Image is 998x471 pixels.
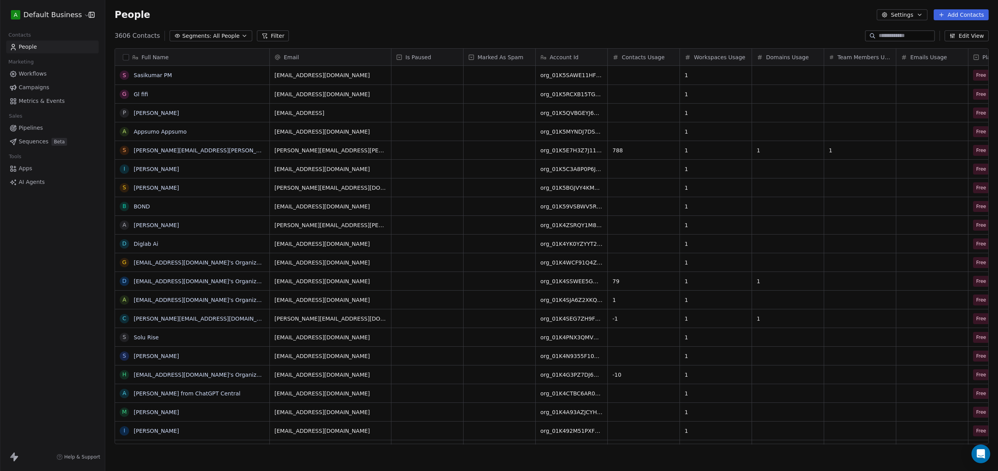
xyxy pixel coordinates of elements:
span: All People [213,32,239,40]
a: AI Agents [6,176,99,189]
span: 1 [685,259,747,266]
span: [PERSON_NAME][EMAIL_ADDRESS][DOMAIN_NAME] [274,315,386,323]
span: 1 [757,315,819,323]
span: Full Name [142,53,169,61]
span: org_01K5E7H3Z7J11V75H25GM6TR9K [540,146,603,154]
span: 1 [685,296,747,304]
span: org_01K4SSWEE5GWPXD02NTF198HX1 [540,277,603,285]
div: S [123,183,126,192]
span: [EMAIL_ADDRESS][DOMAIN_NAME] [274,165,386,173]
a: Diglab Ai [134,241,158,247]
span: 1 [685,203,747,210]
div: Contacts Usage [608,49,679,65]
button: Settings [877,9,927,20]
div: Marked As Spam [464,49,535,65]
span: Plan [982,53,994,61]
span: [EMAIL_ADDRESS][DOMAIN_NAME] [274,296,386,304]
span: Free [976,184,986,192]
a: Workflows [6,67,99,80]
span: [EMAIL_ADDRESS][DOMAIN_NAME] [274,408,386,416]
span: [EMAIL_ADDRESS][DOMAIN_NAME] [274,333,386,341]
button: Add Contacts [934,9,989,20]
span: Free [976,128,986,136]
div: M [122,408,127,416]
a: [PERSON_NAME] [134,222,179,228]
span: 1 [829,146,891,154]
div: Full Name [115,49,269,65]
span: org_01K4YK0YZYYT27G13JRQAMC3FX [540,240,603,248]
span: 1 [685,90,747,98]
div: S [123,333,126,341]
div: h [122,370,127,379]
span: Free [976,427,986,435]
span: Sales [5,110,26,122]
span: 1 [685,333,747,341]
div: P [123,109,126,117]
span: org_01K5SAWE11HFGJEWZS0W2830K8 [540,71,603,79]
span: org_01K4SJA6Z2XKQR27FYEKDWB0HD [540,296,603,304]
span: [EMAIL_ADDRESS][DOMAIN_NAME] [274,390,386,397]
span: 1 [685,146,747,154]
span: [EMAIL_ADDRESS][DOMAIN_NAME] [274,371,386,379]
span: org_01K5RCXB15TGH02VN0HA19CVT2 [540,90,603,98]
span: Tools [5,151,25,162]
span: 1 [685,184,747,192]
span: org_01K492M51PXFYXFCQSYGB6QANK [540,427,603,435]
span: Pipelines [19,124,43,132]
span: Account Id [550,53,579,61]
div: Emails Usage [896,49,968,65]
span: org_01K4SEG7ZH9FMH5469TK0MA5FG [540,315,603,323]
a: [PERSON_NAME] [134,428,179,434]
a: [EMAIL_ADDRESS][DOMAIN_NAME]'s Organization [134,372,270,378]
div: Workspaces Usage [680,49,752,65]
a: Solu Rise [134,334,159,340]
span: Free [976,165,986,173]
div: g [122,258,127,266]
span: org_01K4N9355F106KSRRNG7CZYFGR [540,352,603,360]
span: 1 [685,221,747,229]
span: [PERSON_NAME][EMAIL_ADDRESS][PERSON_NAME][DOMAIN_NAME] [274,146,386,154]
div: I [124,427,125,435]
div: S [123,71,126,79]
div: A [122,389,126,397]
span: 1 [685,240,747,248]
span: Metrics & Events [19,97,65,105]
span: [PERSON_NAME][EMAIL_ADDRESS][PERSON_NAME][DOMAIN_NAME] [274,221,386,229]
span: [EMAIL_ADDRESS][DOMAIN_NAME] [274,90,386,98]
span: 1 [685,165,747,173]
span: org_01K4A93AZJCYHGDZN7S7M7XDFV [540,408,603,416]
span: Marked As Spam [478,53,523,61]
span: [EMAIL_ADDRESS][DOMAIN_NAME] [274,203,386,210]
div: G [122,90,127,98]
span: org_01K5QVBGEYJ6VDVE62HPP2MBG7 [540,109,603,117]
span: Free [976,90,986,98]
a: Pipelines [6,122,99,134]
a: [PERSON_NAME] [134,185,179,191]
a: [EMAIL_ADDRESS][DOMAIN_NAME]'s Organization [134,259,270,266]
a: Help & Support [57,454,100,460]
span: 1 [685,128,747,136]
a: Apps [6,162,99,175]
div: Domains Usage [752,49,824,65]
a: Gl fifi [134,91,148,97]
span: 788 [612,146,675,154]
span: Email [284,53,299,61]
a: BOND [134,203,150,210]
span: Free [976,203,986,210]
span: org_01K4PNX3QMVM5J96V0BY1PJKRN [540,333,603,341]
div: Open Intercom Messenger [971,445,990,463]
button: ADefault Business [9,8,83,21]
a: [PERSON_NAME][EMAIL_ADDRESS][PERSON_NAME][DOMAIN_NAME]'s Organization [134,147,361,153]
span: 1 [685,315,747,323]
a: [EMAIL_ADDRESS][DOMAIN_NAME]'s Organization [134,297,270,303]
span: 1 [685,277,747,285]
span: Marketing [5,56,37,68]
div: c [122,314,126,323]
span: Free [976,296,986,304]
span: People [19,43,37,51]
span: [EMAIL_ADDRESS][DOMAIN_NAME] [274,259,386,266]
div: D [122,240,127,248]
span: [EMAIL_ADDRESS][DOMAIN_NAME] [274,71,386,79]
span: 1 [685,390,747,397]
span: org_01K5BGJVY4KMG5W79PDX1A5S6T [540,184,603,192]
